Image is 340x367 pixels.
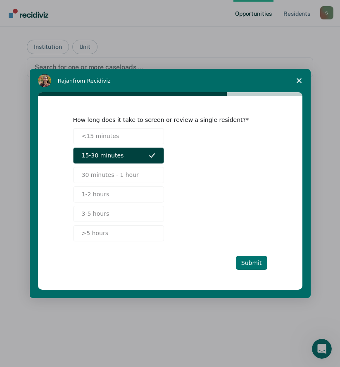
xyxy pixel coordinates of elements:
button: 15-30 minutes [73,148,164,164]
span: Rajan [58,78,73,84]
span: from Recidiviz [73,78,111,84]
button: 3-5 hours [73,206,164,222]
button: >5 hours [73,225,164,241]
span: <15 minutes [82,132,119,141]
span: Close survey [288,69,311,92]
button: 30 minutes - 1 hour [73,167,164,183]
span: 30 minutes - 1 hour [82,171,139,179]
button: 1-2 hours [73,186,164,203]
span: >5 hours [82,229,108,238]
button: <15 minutes [73,128,164,144]
button: Submit [236,256,267,270]
div: How long does it take to screen or review a single resident? [73,116,255,124]
span: 3-5 hours [82,210,109,218]
img: Profile image for Rajan [38,74,51,87]
span: 15-30 minutes [82,151,124,160]
span: 1-2 hours [82,190,109,199]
